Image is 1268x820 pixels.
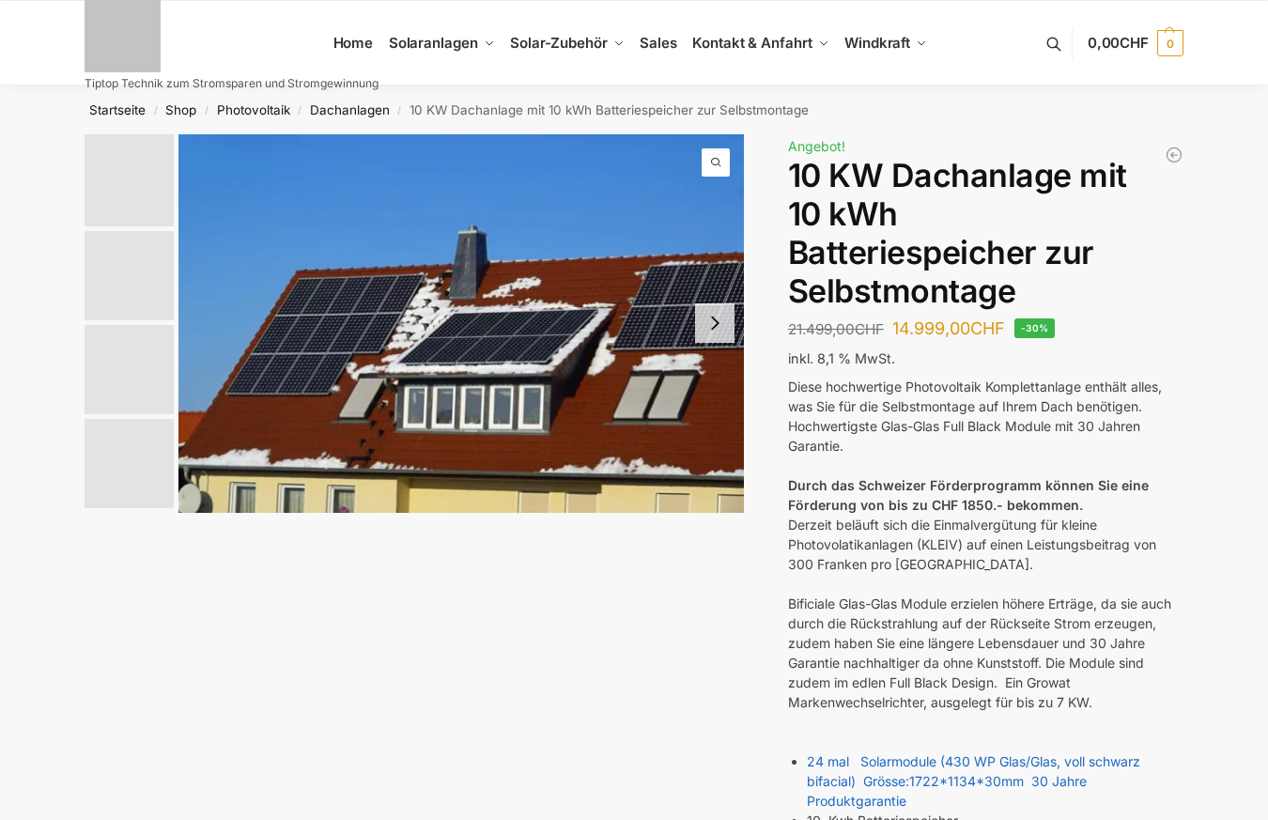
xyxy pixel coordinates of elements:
span: CHF [855,320,884,338]
a: Solaranlagen [380,1,502,85]
span: inkl. 8,1 % MwSt. [788,350,895,366]
img: Photovoltaik [85,231,174,320]
div: Hochwertigste Glas-Glas Full Black Module mit 30 Jahren Garantie. [788,416,1183,456]
a: Shop [165,102,196,117]
img: Anschlusskabel_3c936f05-bd2b-44cd-b920-46f463c48f34_430x [85,513,174,602]
a: Photovoltaik Solarpanel Halterung Trapezblechdach Befestigung [1165,146,1183,164]
strong: Durch das Schweizer Förderprogramm können Sie eine Förderung von bis zu CHF 1850.- bekommen. [788,477,1149,513]
span: Sales [640,34,677,52]
div: Diese hochwertige Photovoltaik Komplettanlage enthält alles, was Sie für die Selbstmontage auf Ih... [788,377,1183,416]
span: Windkraft [844,34,910,52]
button: Next slide [695,303,735,343]
a: Startseite [89,102,146,117]
nav: Breadcrumb [52,85,1217,134]
a: Sales [632,1,685,85]
bdi: 21.499,00 [788,320,884,338]
div: Derzeit beläuft sich die Einmalvergütung für kleine Photovolatikanlagen (KLEIV) auf einen Leistun... [788,515,1183,574]
a: 0,00CHF 0 [1088,15,1183,71]
span: CHF [970,318,1005,338]
img: Solar Dachanlage 6,5 KW [178,134,744,512]
bdi: 14.999,00 [892,318,1005,338]
div: Bificiale Glas-Glas Module erzielen höhere Erträge, da sie auch durch die Rückstrahlung auf der R... [788,594,1183,712]
span: Kontakt & Anfahrt [692,34,812,52]
h1: 10 KW Dachanlage mit 10 kWh Batteriespeicher zur Selbstmontage [788,157,1183,310]
a: 24 mal Solarmodule (430 WP Glas/Glas, voll schwarz bifacial) Grösse:1722*1134*30mm 30 Jahre Produ... [807,753,1140,809]
span: Angebot! [788,138,845,154]
a: Windkraft [837,1,936,85]
span: Solaranlagen [389,34,478,52]
a: Solar-Zubehör [503,1,632,85]
span: CHF [1120,34,1149,52]
span: 0,00 [1088,34,1149,52]
a: Kontakt & Anfahrt [685,1,837,85]
a: Dachanlagen [310,102,390,117]
span: / [146,103,165,118]
img: Maysun [85,419,174,508]
p: Tiptop Technik zum Stromsparen und Stromgewinnung [85,78,379,89]
span: Solar-Zubehör [510,34,608,52]
img: Solar Dachanlage 6,5 KW [85,134,174,226]
span: / [196,103,216,118]
span: 0 [1157,30,1183,56]
span: / [290,103,310,118]
img: Growatt Wechselrichter [85,325,174,414]
span: -30% [1014,318,1056,338]
a: Photovoltaik [217,102,290,117]
span: / [390,103,410,118]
